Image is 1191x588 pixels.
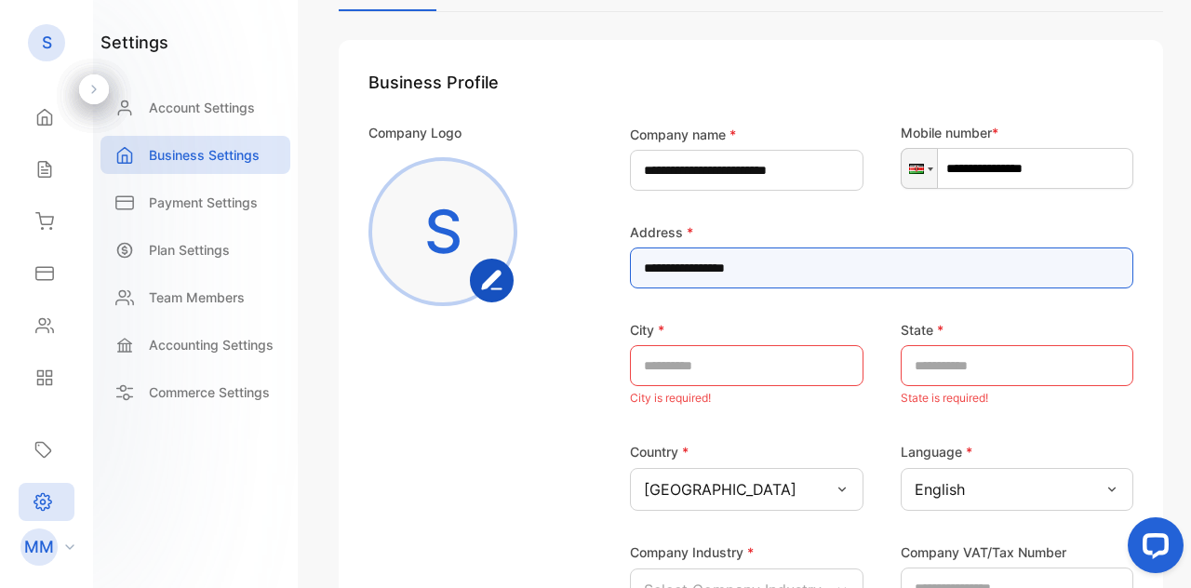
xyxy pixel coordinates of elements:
a: Commerce Settings [100,373,290,411]
h1: Business Profile [368,70,1133,95]
label: Language [901,444,972,460]
label: Country [630,444,689,460]
p: Payment Settings [149,193,258,212]
p: City is required! [630,386,863,410]
p: [GEOGRAPHIC_DATA] [644,478,796,501]
p: Company Logo [368,123,462,142]
label: Address [630,222,693,242]
a: Business Settings [100,136,290,174]
p: English [915,478,965,501]
a: Team Members [100,278,290,316]
label: City [630,320,664,340]
p: S [424,187,462,276]
p: MM [24,535,54,559]
a: Accounting Settings [100,326,290,364]
label: Company name [630,125,736,144]
label: Company VAT/Tax Number [901,542,1066,562]
iframe: LiveChat chat widget [1113,510,1191,588]
label: Company Industry [630,544,754,560]
p: Mobile number [901,123,1134,142]
p: Commerce Settings [149,382,270,402]
p: Account Settings [149,98,255,117]
div: Kenya: + 254 [902,149,937,188]
h1: settings [100,30,168,55]
p: Team Members [149,287,245,307]
p: Accounting Settings [149,335,274,354]
p: Plan Settings [149,240,230,260]
p: State is required! [901,386,1134,410]
a: Account Settings [100,88,290,127]
label: State [901,320,943,340]
a: Plan Settings [100,231,290,269]
a: Payment Settings [100,183,290,221]
p: S [42,31,52,55]
p: Business Settings [149,145,260,165]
